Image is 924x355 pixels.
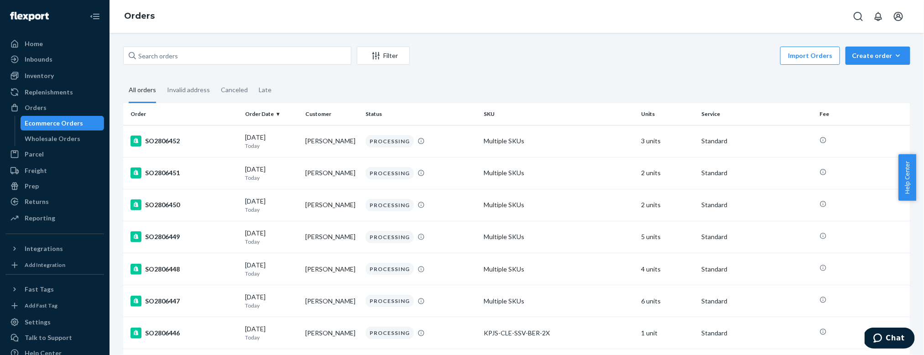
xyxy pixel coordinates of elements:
[245,261,298,277] div: [DATE]
[25,285,54,294] div: Fast Tags
[362,103,480,125] th: Status
[849,7,867,26] button: Open Search Box
[259,78,271,102] div: Late
[637,253,698,285] td: 4 units
[131,296,238,307] div: SO2806447
[302,157,362,189] td: [PERSON_NAME]
[701,297,812,306] p: Standard
[5,37,104,51] a: Home
[701,200,812,209] p: Standard
[780,47,840,65] button: Import Orders
[131,328,238,339] div: SO2806446
[302,285,362,317] td: [PERSON_NAME]
[25,134,81,143] div: Wholesale Orders
[637,317,698,349] td: 1 unit
[245,229,298,245] div: [DATE]
[5,241,104,256] button: Integrations
[852,51,903,60] div: Create order
[245,165,298,182] div: [DATE]
[846,47,910,65] button: Create order
[5,300,104,311] a: Add Fast Tag
[10,12,49,21] img: Flexport logo
[701,136,812,146] p: Standard
[86,7,104,26] button: Close Navigation
[25,71,54,80] div: Inventory
[701,265,812,274] p: Standard
[5,194,104,209] a: Returns
[25,182,39,191] div: Prep
[480,221,637,253] td: Multiple SKUs
[131,264,238,275] div: SO2806448
[5,85,104,99] a: Replenishments
[129,78,156,103] div: All orders
[5,147,104,162] a: Parcel
[302,221,362,253] td: [PERSON_NAME]
[637,125,698,157] td: 3 units
[25,166,47,175] div: Freight
[816,103,910,125] th: Fee
[5,68,104,83] a: Inventory
[245,174,298,182] p: Today
[245,302,298,309] p: Today
[637,221,698,253] td: 5 units
[245,292,298,309] div: [DATE]
[305,110,358,118] div: Customer
[5,211,104,225] a: Reporting
[25,261,65,269] div: Add Integration
[365,263,414,275] div: PROCESSING
[365,167,414,179] div: PROCESSING
[480,103,637,125] th: SKU
[25,302,57,309] div: Add Fast Tag
[365,231,414,243] div: PROCESSING
[637,189,698,221] td: 2 units
[302,317,362,349] td: [PERSON_NAME]
[637,103,698,125] th: Units
[245,238,298,245] p: Today
[25,244,63,253] div: Integrations
[245,142,298,150] p: Today
[131,136,238,146] div: SO2806452
[131,231,238,242] div: SO2806449
[898,154,916,201] button: Help Center
[5,282,104,297] button: Fast Tags
[480,189,637,221] td: Multiple SKUs
[480,253,637,285] td: Multiple SKUs
[245,206,298,214] p: Today
[25,333,72,342] div: Talk to Support
[5,330,104,345] button: Talk to Support
[241,103,302,125] th: Order Date
[21,131,104,146] a: Wholesale Orders
[5,52,104,67] a: Inbounds
[889,7,908,26] button: Open account menu
[357,47,410,65] button: Filter
[25,103,47,112] div: Orders
[123,47,351,65] input: Search orders
[25,197,49,206] div: Returns
[5,260,104,271] a: Add Integration
[869,7,887,26] button: Open notifications
[5,163,104,178] a: Freight
[302,125,362,157] td: [PERSON_NAME]
[123,103,241,125] th: Order
[480,125,637,157] td: Multiple SKUs
[5,179,104,193] a: Prep
[245,270,298,277] p: Today
[480,157,637,189] td: Multiple SKUs
[365,135,414,147] div: PROCESSING
[124,11,155,21] a: Orders
[245,334,298,341] p: Today
[637,285,698,317] td: 6 units
[698,103,816,125] th: Service
[21,116,104,131] a: Ecommerce Orders
[117,3,162,30] ol: breadcrumbs
[302,253,362,285] td: [PERSON_NAME]
[357,51,409,60] div: Filter
[865,328,915,350] iframe: Opens a widget where you can chat to one of our agents
[245,133,298,150] div: [DATE]
[480,285,637,317] td: Multiple SKUs
[365,295,414,307] div: PROCESSING
[25,318,51,327] div: Settings
[25,119,84,128] div: Ecommerce Orders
